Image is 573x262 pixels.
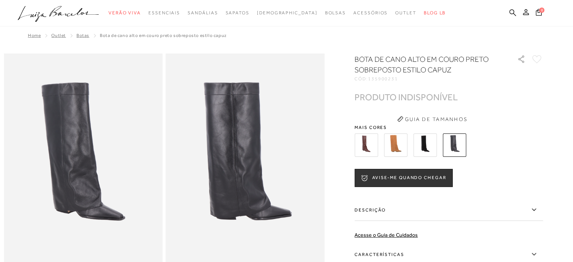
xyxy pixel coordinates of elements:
[76,33,89,38] a: Botas
[384,133,407,157] img: BOTA DE CANO ALTO EM COURO CAMURÇA CARAMELO SOBREPOSTO ESTILO CAPUZ
[539,8,544,13] span: 0
[108,6,141,20] a: categoryNavScreenReaderText
[354,232,418,238] a: Acesse o Guia de Cuidados
[108,10,141,15] span: Verão Viva
[325,10,346,15] span: Bolsas
[395,10,416,15] span: Outlet
[325,6,346,20] a: categoryNavScreenReaderText
[533,8,544,18] button: 0
[443,133,466,157] img: BOTA DE CANO ALTO EM COURO PRETO SOBREPOSTO ESTILO CAPUZ
[188,6,218,20] a: categoryNavScreenReaderText
[354,125,543,130] span: Mais cores
[354,133,378,157] img: BOTA DE CANO ALTO EM COURO CAFÉ SOBREPOSTO ESTILO CAPUZ
[395,6,416,20] a: categoryNavScreenReaderText
[51,33,66,38] a: Outlet
[424,10,446,15] span: BLOG LB
[424,6,446,20] a: BLOG LB
[353,6,388,20] a: categoryNavScreenReaderText
[354,199,543,221] label: Descrição
[394,113,470,125] button: Guia de Tamanhos
[413,133,437,157] img: BOTA DE CANO ALTO EM COURO CAMURÇA PRETO SOBREPOSTO ESTILO CAPUZ
[188,10,218,15] span: Sandálias
[354,54,496,75] h1: BOTA DE CANO ALTO EM COURO PRETO SOBREPOSTO ESTILO CAPUZ
[257,6,318,20] a: noSubCategoriesText
[148,10,180,15] span: Essenciais
[148,6,180,20] a: categoryNavScreenReaderText
[257,10,318,15] span: [DEMOGRAPHIC_DATA]
[100,33,227,38] span: BOTA DE CANO ALTO EM COURO PRETO SOBREPOSTO ESTILO CAPUZ
[225,6,249,20] a: categoryNavScreenReaderText
[354,169,452,187] button: AVISE-ME QUANDO CHEGAR
[28,33,41,38] a: Home
[354,77,505,81] div: CÓD:
[368,76,398,81] span: 135900231
[353,10,388,15] span: Acessórios
[354,93,458,101] div: PRODUTO INDISPONÍVEL
[225,10,249,15] span: Sapatos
